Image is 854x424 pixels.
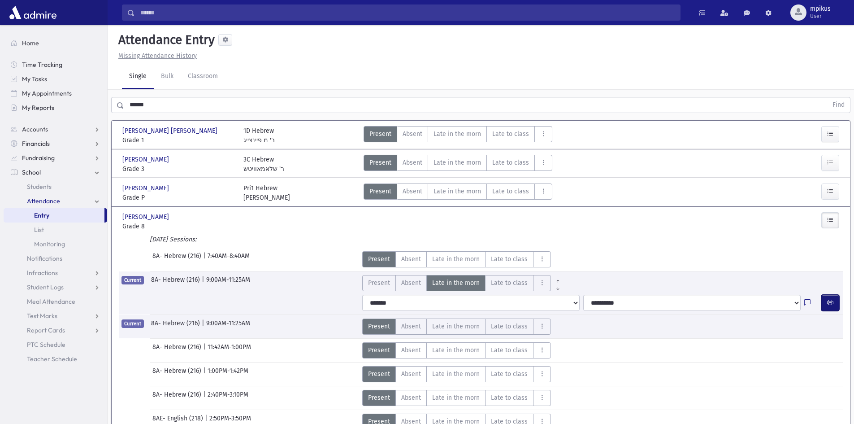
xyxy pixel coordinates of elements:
span: Late in the morn [432,345,480,355]
div: AttTypes [364,184,552,202]
span: | [203,342,208,358]
span: Late to class [491,322,528,331]
span: Meal Attendance [27,297,75,306]
span: Present [369,187,391,196]
span: Late in the morn [432,393,480,402]
span: Accounts [22,125,48,133]
span: 2:40PM-3:10PM [208,390,248,406]
a: Infractions [4,266,107,280]
span: | [202,319,206,335]
span: User [810,13,831,20]
a: My Reports [4,101,107,115]
a: Entry [4,208,104,223]
span: Grade P [122,193,234,202]
u: Missing Attendance History [118,52,197,60]
h5: Attendance Entry [115,32,215,48]
span: List [34,226,44,234]
span: Entry [34,211,49,219]
a: Attendance [4,194,107,208]
div: Pri1 Hebrew [PERSON_NAME] [243,184,290,202]
span: Late to class [491,254,528,264]
span: Late in the morn [432,254,480,264]
a: Student Logs [4,280,107,294]
span: | [203,390,208,406]
a: Classroom [181,64,225,89]
span: Late to class [491,393,528,402]
div: AttTypes [362,342,551,358]
a: Test Marks [4,309,107,323]
a: PTC Schedule [4,337,107,352]
span: Home [22,39,39,47]
a: My Tasks [4,72,107,86]
a: Bulk [154,64,181,89]
span: [PERSON_NAME] [122,184,171,193]
span: Student Logs [27,283,64,291]
a: Time Tracking [4,57,107,72]
div: 3C Hebrew ר' שלאמאוויטש [243,155,284,174]
span: 1:00PM-1:42PM [208,366,248,382]
span: Present [368,345,390,355]
img: AdmirePro [7,4,59,22]
span: Grade 8 [122,222,234,231]
span: Late to class [491,369,528,379]
span: Absent [401,254,421,264]
span: Late to class [491,278,528,288]
a: Meal Attendance [4,294,107,309]
a: Fundraising [4,151,107,165]
a: Accounts [4,122,107,136]
a: Single [122,64,154,89]
a: All Later [551,282,565,289]
span: Late to class [491,345,528,355]
span: 9:00AM-11:25AM [206,275,250,291]
span: Time Tracking [22,61,62,69]
span: Late in the morn [434,187,481,196]
span: Grade 3 [122,164,234,174]
input: Search [135,4,680,21]
i: [DATE] Sessions: [150,236,196,243]
span: Current [121,319,144,328]
a: School [4,165,107,179]
span: My Reports [22,104,54,112]
span: Report Cards [27,326,65,334]
span: 11:42AM-1:00PM [208,342,251,358]
span: 8A- Hebrew (216) [151,319,202,335]
span: Late in the morn [434,158,481,167]
div: 1D Hebrew ר' מ פיינצייג [243,126,275,145]
a: Teacher Schedule [4,352,107,366]
span: My Tasks [22,75,47,83]
span: Late to class [492,158,529,167]
span: | [202,275,206,291]
a: All Prior [551,275,565,282]
span: [PERSON_NAME] [122,212,171,222]
span: Teacher Schedule [27,355,77,363]
span: Absent [403,158,422,167]
a: Home [4,36,107,50]
span: 7:40AM-8:40AM [208,251,250,267]
span: 8A- Hebrew (216) [152,342,203,358]
span: 9:00AM-11:25AM [206,319,250,335]
span: Absent [401,278,421,288]
div: AttTypes [364,155,552,174]
span: Absent [403,187,422,196]
span: | [203,251,208,267]
span: Test Marks [27,312,57,320]
span: Students [27,183,52,191]
span: Monitoring [34,240,65,248]
span: Present [368,369,390,379]
span: Late in the morn [432,369,480,379]
span: Fundraising [22,154,55,162]
a: Financials [4,136,107,151]
span: Absent [403,129,422,139]
span: Present [369,158,391,167]
span: Absent [401,345,421,355]
span: 8A- Hebrew (216) [151,275,202,291]
span: Notifications [27,254,62,262]
span: My Appointments [22,89,72,97]
span: Grade 1 [122,136,234,145]
span: Late to class [492,187,529,196]
span: PTC Schedule [27,341,65,349]
span: Present [368,278,390,288]
span: | [203,366,208,382]
a: List [4,223,107,237]
span: Absent [401,393,421,402]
